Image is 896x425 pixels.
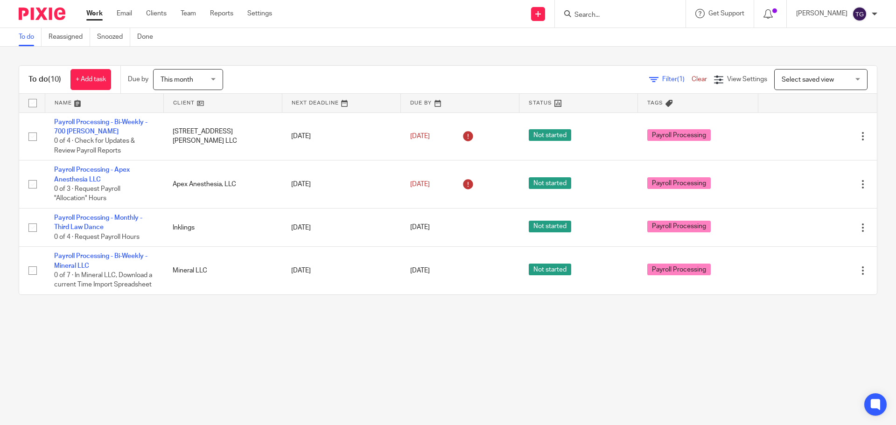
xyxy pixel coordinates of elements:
a: Clear [692,76,707,83]
span: [DATE] [410,224,430,231]
span: Not started [529,221,571,232]
td: [DATE] [282,209,400,247]
a: Done [137,28,160,46]
span: 0 of 4 · Request Payroll Hours [54,234,140,240]
span: Filter [662,76,692,83]
span: [DATE] [410,133,430,139]
span: Not started [529,129,571,141]
span: Payroll Processing [647,264,711,275]
a: Work [86,9,103,18]
span: Payroll Processing [647,221,711,232]
td: [DATE] [282,247,400,294]
a: Snoozed [97,28,130,46]
img: Pixie [19,7,65,20]
span: Get Support [708,10,744,17]
span: View Settings [727,76,767,83]
a: Payroll Processing - Apex Anesthesia LLC [54,167,130,182]
span: 0 of 3 · Request Payroll "Allocation" Hours [54,186,120,202]
a: Reports [210,9,233,18]
td: Inklings [163,209,282,247]
td: Apex Anesthesia, LLC [163,160,282,209]
a: Payroll Processing - Bi-Weekly - 700 [PERSON_NAME] [54,119,147,135]
a: Payroll Processing - Bi-Weekly - Mineral LLC [54,253,147,269]
span: Select saved view [782,77,834,83]
td: [STREET_ADDRESS][PERSON_NAME] LLC [163,112,282,160]
span: (10) [48,76,61,83]
a: Team [181,9,196,18]
input: Search [574,11,658,20]
span: 0 of 4 · Check for Updates & Review Payroll Reports [54,138,135,154]
p: [PERSON_NAME] [796,9,847,18]
span: Not started [529,177,571,189]
span: Tags [647,100,663,105]
img: svg%3E [852,7,867,21]
a: Payroll Processing - Monthly - Third Law Dance [54,215,142,230]
a: Reassigned [49,28,90,46]
span: Payroll Processing [647,177,711,189]
td: Mineral LLC [163,247,282,294]
a: Clients [146,9,167,18]
span: This month [161,77,193,83]
span: Payroll Processing [647,129,711,141]
a: Settings [247,9,272,18]
td: [DATE] [282,112,400,160]
p: Due by [128,75,148,84]
span: [DATE] [410,181,430,188]
a: To do [19,28,42,46]
span: [DATE] [410,267,430,274]
span: 0 of 7 · In Mineral LLC, Download a current Time Import Spreadsheet [54,272,152,288]
span: (1) [677,76,685,83]
a: Email [117,9,132,18]
td: [DATE] [282,160,400,209]
a: + Add task [70,69,111,90]
h1: To do [28,75,61,84]
span: Not started [529,264,571,275]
